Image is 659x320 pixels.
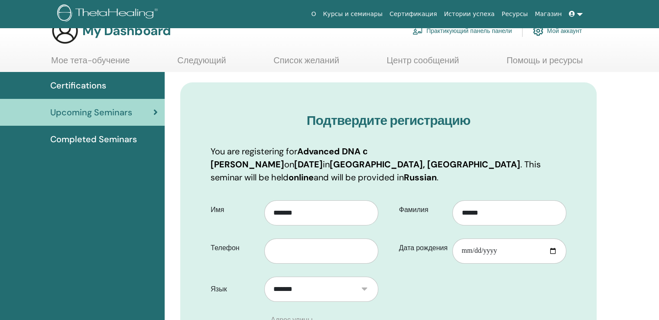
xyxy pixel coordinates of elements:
[211,145,566,184] p: You are registering for on in . This seminar will be held and will be provided in .
[204,202,264,218] label: Имя
[533,21,582,40] a: Мой аккаунт
[289,172,314,183] b: online
[50,133,137,146] span: Completed Seminars
[404,172,437,183] b: Russian
[50,79,106,92] span: Certifications
[533,23,543,38] img: cog.svg
[386,6,441,22] a: Сертификация
[211,113,566,128] h3: Подтвердите регистрацию
[204,240,264,256] label: Телефон
[204,281,264,297] label: Язык
[319,6,386,22] a: Курсы и семинары
[498,6,532,22] a: Ресурсы
[412,21,512,40] a: Практикующий панель панели
[412,27,423,35] img: chalkboard-teacher.svg
[308,6,319,22] a: О
[273,55,339,72] a: Список желаний
[393,202,453,218] label: Фамилия
[177,55,226,72] a: Следующий
[386,55,459,72] a: Центр сообщений
[51,55,130,72] a: Мое тета-обучение
[393,240,453,256] label: Дата рождения
[441,6,498,22] a: Истории успеха
[51,17,79,45] img: generic-user-icon.jpg
[330,159,520,170] b: [GEOGRAPHIC_DATA], [GEOGRAPHIC_DATA]
[506,55,583,72] a: Помощь и ресурсы
[82,23,171,39] h3: My Dashboard
[57,4,161,24] img: logo.png
[294,159,323,170] b: [DATE]
[531,6,565,22] a: Магазин
[50,106,132,119] span: Upcoming Seminars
